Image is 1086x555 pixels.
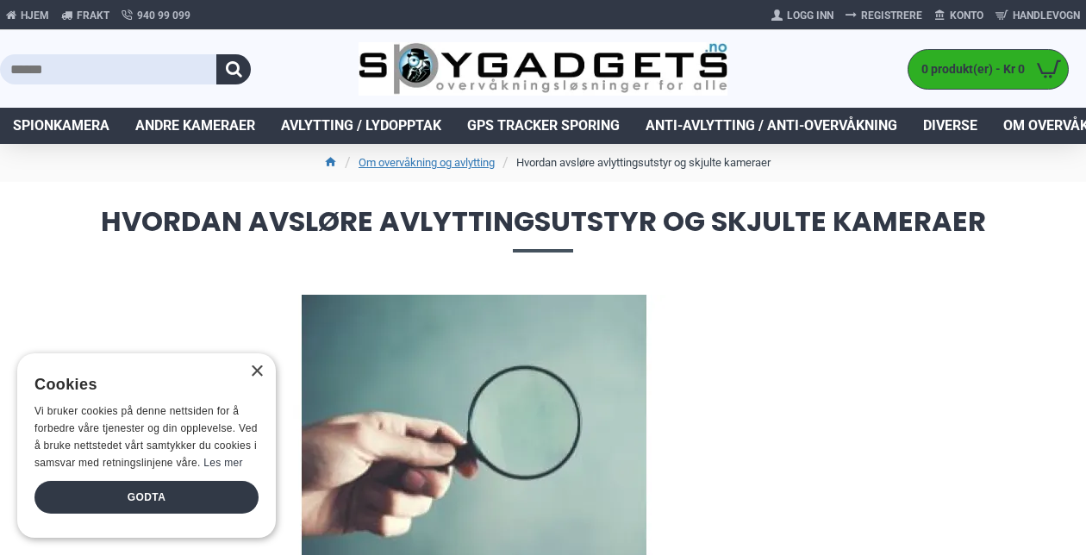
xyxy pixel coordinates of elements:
a: GPS Tracker Sporing [454,108,633,144]
span: Hvordan avsløre avlyttingsutstyr og skjulte kameraer [17,208,1069,252]
a: Registrere [839,2,928,29]
a: Om overvåkning og avlytting [359,154,495,171]
a: Handlevogn [989,2,1086,29]
a: Andre kameraer [122,108,268,144]
span: 0 produkt(er) - Kr 0 [908,60,1029,78]
span: Frakt [77,8,109,23]
span: Andre kameraer [135,115,255,136]
span: Spionkamera [13,115,109,136]
span: Logg Inn [787,8,833,23]
a: Avlytting / Lydopptak [268,108,454,144]
a: Anti-avlytting / Anti-overvåkning [633,108,910,144]
span: Avlytting / Lydopptak [281,115,441,136]
a: 0 produkt(er) - Kr 0 [908,50,1068,89]
span: Handlevogn [1013,8,1080,23]
span: 940 99 099 [137,8,190,23]
a: Les mer, opens a new window [203,457,242,469]
span: Hjem [21,8,49,23]
span: Anti-avlytting / Anti-overvåkning [646,115,897,136]
div: Cookies [34,366,247,403]
div: Close [250,365,263,378]
span: Vi bruker cookies på denne nettsiden for å forbedre våre tjenester og din opplevelse. Ved å bruke... [34,405,258,468]
div: Godta [34,481,259,514]
a: Logg Inn [765,2,839,29]
img: SpyGadgets.no [359,42,727,96]
span: Registrere [861,8,922,23]
span: GPS Tracker Sporing [467,115,620,136]
span: Konto [950,8,983,23]
a: Konto [928,2,989,29]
